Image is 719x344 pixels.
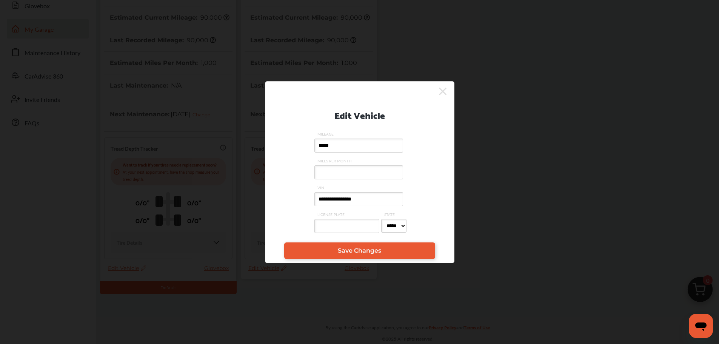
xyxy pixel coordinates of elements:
[314,192,403,206] input: VIN
[314,185,405,190] span: VIN
[314,131,405,137] span: MILEAGE
[381,219,406,233] select: STATE
[314,139,403,153] input: MILEAGE
[284,242,435,259] a: Save Changes
[314,158,405,164] span: MILES PER MONTH
[314,212,381,217] span: LICENSE PLATE
[381,212,408,217] span: STATE
[689,314,713,338] iframe: Button to launch messaging window
[334,107,385,122] p: Edit Vehicle
[338,247,381,254] span: Save Changes
[314,219,379,233] input: LICENSE PLATE
[314,165,403,179] input: MILES PER MONTH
